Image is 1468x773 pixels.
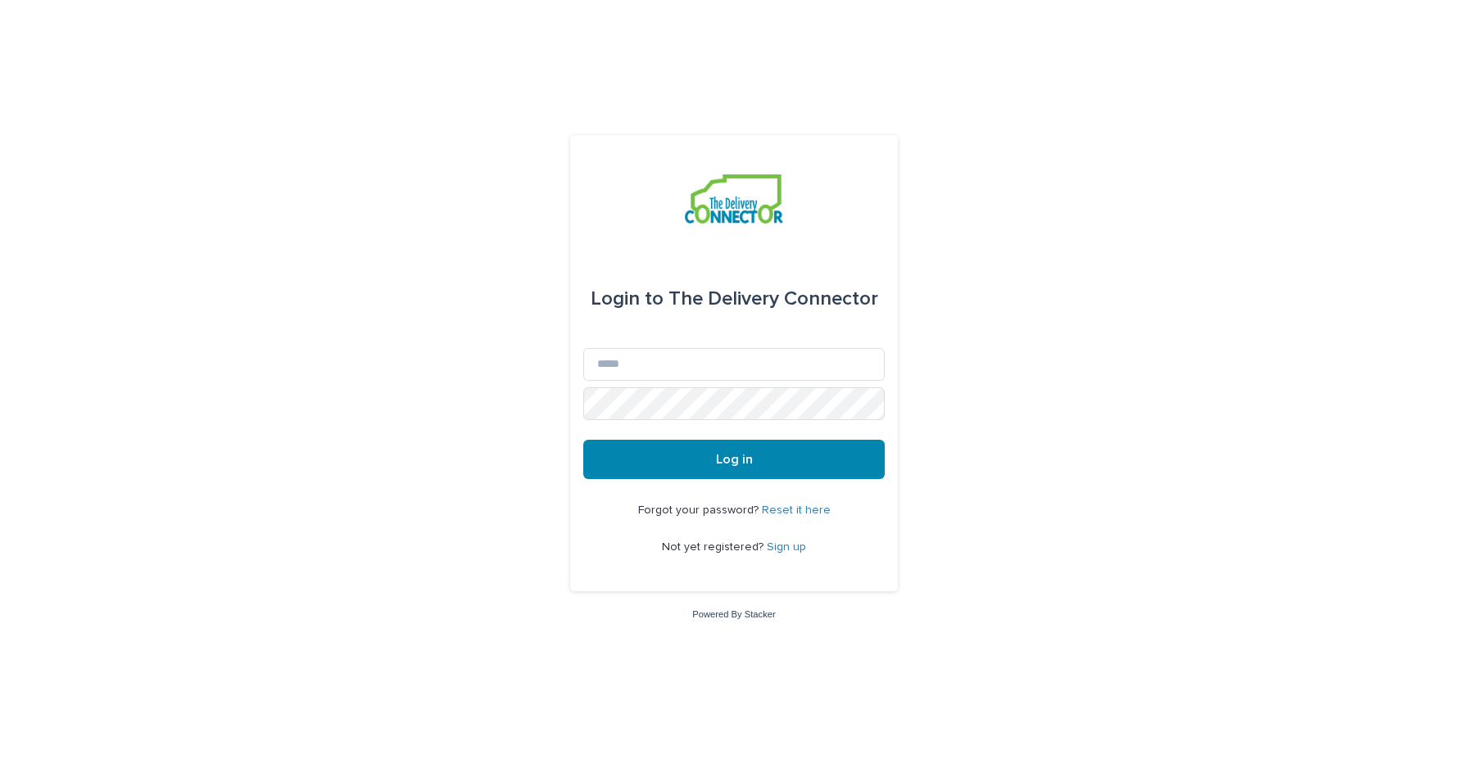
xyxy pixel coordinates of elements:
[685,174,782,224] img: aCWQmA6OSGG0Kwt8cj3c
[692,609,775,619] a: Powered By Stacker
[591,289,664,309] span: Login to
[716,453,753,466] span: Log in
[591,276,878,322] div: The Delivery Connector
[638,504,762,516] span: Forgot your password?
[662,541,767,553] span: Not yet registered?
[583,440,885,479] button: Log in
[762,504,831,516] a: Reset it here
[767,541,806,553] a: Sign up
